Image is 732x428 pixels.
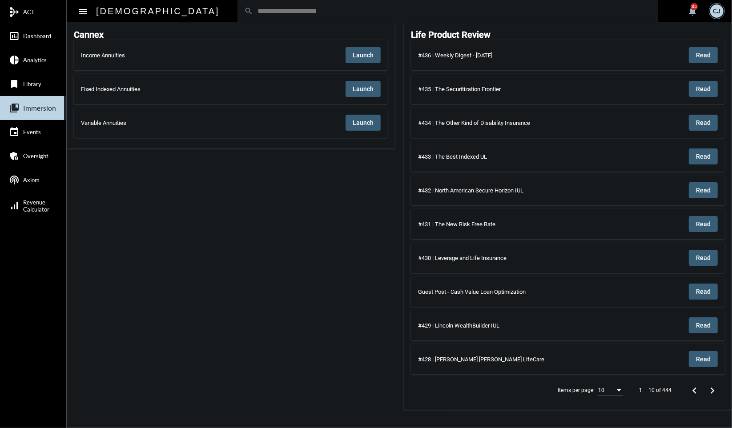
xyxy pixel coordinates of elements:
[418,255,567,261] div: #430 | Leverage and Life Insurance
[418,221,560,228] div: #431 | The New Risk Free Rate
[696,254,711,261] span: Read
[686,381,704,399] button: Previous page
[74,2,92,20] button: Toggle sidenav
[689,148,718,164] button: Read
[9,79,20,89] mat-icon: bookmark
[689,81,718,97] button: Read
[696,356,711,363] span: Read
[23,152,48,160] span: Oversight
[23,80,41,88] span: Library
[689,216,718,232] button: Read
[696,220,711,228] span: Read
[696,187,711,194] span: Read
[696,288,711,295] span: Read
[598,388,623,394] mat-select: Items per page:
[639,387,672,393] div: 1 – 10 of 444
[689,47,718,63] button: Read
[689,182,718,198] button: Read
[81,120,199,126] div: Variable Annuities
[9,7,20,17] mat-icon: mediation
[418,153,554,160] div: #433 | The Best Indexed UL
[704,381,721,399] button: Next page
[687,6,698,16] mat-icon: notifications
[23,128,41,136] span: Events
[23,8,35,16] span: ACT
[418,322,563,329] div: #429 | Lincoln WealthBuilder IUL
[689,250,718,266] button: Read
[598,387,604,393] span: 10
[346,81,381,97] button: Launch
[691,3,698,10] div: 35
[418,120,583,126] div: #434 | The Other Kind of Disability Insurance
[353,52,374,59] span: Launch
[23,104,56,112] span: Immersion
[411,29,491,40] h2: Life Product Review
[418,86,563,92] div: #435 | The Securitization Frontier
[96,4,220,18] h2: [DEMOGRAPHIC_DATA]
[9,55,20,65] mat-icon: pie_chart
[23,199,49,213] span: Revenue Calculator
[696,322,711,329] span: Read
[23,176,40,184] span: Axiom
[696,85,711,92] span: Read
[689,351,718,367] button: Read
[74,29,104,40] h2: Cannex
[418,288,580,295] div: Guest Post - Cash Value Loan Optimization
[689,115,718,131] button: Read
[23,32,51,40] span: Dashboard
[244,7,253,16] mat-icon: search
[23,56,47,64] span: Analytics
[696,153,711,160] span: Read
[418,52,558,59] div: #436 | Weekly Digest - [DATE]
[353,85,374,92] span: Launch
[77,6,88,17] mat-icon: Side nav toggle icon
[9,103,20,113] mat-icon: collections_bookmark
[558,387,595,393] div: Items per page:
[418,356,592,363] div: #428 | [PERSON_NAME] [PERSON_NAME] LifeCare
[353,119,374,126] span: Launch
[81,52,198,59] div: Income Annuities
[81,86,209,92] div: Fixed Indexed Annuities
[696,119,711,126] span: Read
[696,52,711,59] span: Read
[710,4,724,18] div: CJ
[689,317,718,333] button: Read
[9,31,20,41] mat-icon: insert_chart_outlined
[9,151,20,161] mat-icon: admin_panel_settings
[418,187,579,194] div: #432 | North American Secure Horizon IUL
[9,127,20,137] mat-icon: event
[9,200,20,211] mat-icon: signal_cellular_alt
[689,284,718,300] button: Read
[346,47,381,63] button: Launch
[346,115,381,131] button: Launch
[9,175,20,185] mat-icon: podcasts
